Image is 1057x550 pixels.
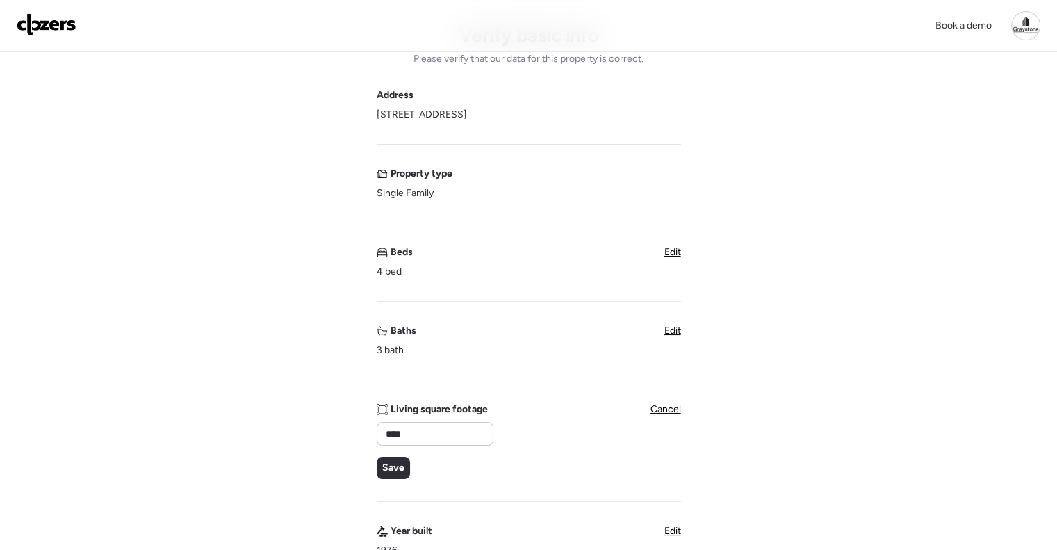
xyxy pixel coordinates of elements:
[377,186,434,200] span: Single Family
[935,19,992,31] span: Book a demo
[17,13,76,35] img: Logo
[664,246,681,258] span: Edit
[382,461,404,475] span: Save
[650,403,681,415] span: Cancel
[413,52,644,66] span: Please verify that our data for this property is correct.
[664,525,681,537] span: Edit
[664,325,681,337] span: Edit
[377,265,402,279] span: 4 bed
[391,403,488,416] span: Living square footage
[377,88,413,102] span: Address
[377,108,467,122] span: [STREET_ADDRESS]
[391,167,452,181] span: Property type
[377,343,404,357] span: 3 bath
[391,324,416,338] span: Baths
[391,524,432,538] span: Year built
[391,245,413,259] span: Beds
